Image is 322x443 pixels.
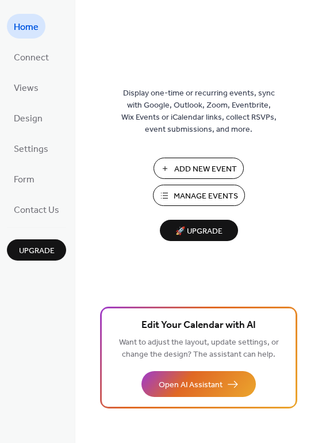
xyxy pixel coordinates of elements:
[153,185,245,206] button: Manage Events
[7,239,66,261] button: Upgrade
[160,220,238,241] button: 🚀 Upgrade
[19,245,55,257] span: Upgrade
[14,18,39,36] span: Home
[141,371,256,397] button: Open AI Assistant
[7,136,55,161] a: Settings
[174,190,238,203] span: Manage Events
[14,201,59,219] span: Contact Us
[14,79,39,97] span: Views
[167,224,231,239] span: 🚀 Upgrade
[119,335,279,362] span: Want to adjust the layout, update settings, or change the design? The assistant can help.
[154,158,244,179] button: Add New Event
[159,379,223,391] span: Open AI Assistant
[7,14,45,39] a: Home
[14,110,43,128] span: Design
[7,75,45,100] a: Views
[14,140,48,158] span: Settings
[14,171,34,189] span: Form
[7,44,56,69] a: Connect
[121,87,277,136] span: Display one-time or recurring events, sync with Google, Outlook, Zoom, Eventbrite, Wix Events or ...
[174,163,237,175] span: Add New Event
[14,49,49,67] span: Connect
[7,197,66,221] a: Contact Us
[141,318,256,334] span: Edit Your Calendar with AI
[7,166,41,191] a: Form
[7,105,49,130] a: Design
